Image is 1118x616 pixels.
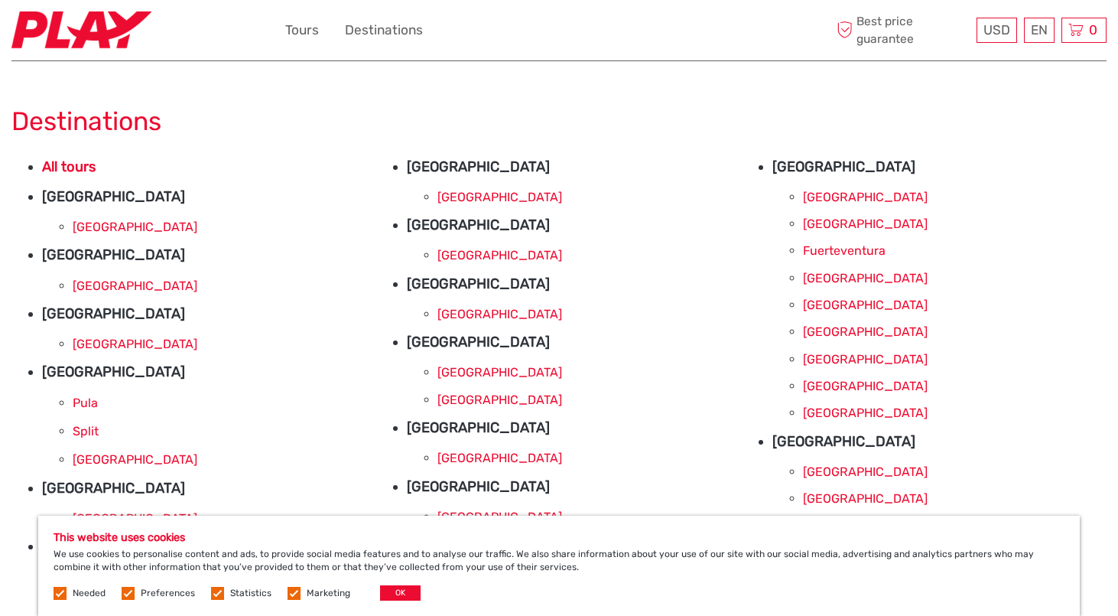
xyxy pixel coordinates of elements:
strong: [GEOGRAPHIC_DATA] [42,363,185,380]
a: [GEOGRAPHIC_DATA] [437,190,562,204]
a: [GEOGRAPHIC_DATA] [803,324,928,339]
strong: [GEOGRAPHIC_DATA] [772,158,915,175]
span: Best price guarantee [833,13,973,47]
a: [GEOGRAPHIC_DATA] [437,248,562,262]
div: EN [1024,18,1055,43]
strong: [GEOGRAPHIC_DATA] [407,334,550,350]
a: [GEOGRAPHIC_DATA] [803,464,928,479]
a: [GEOGRAPHIC_DATA] [437,365,562,380]
a: [GEOGRAPHIC_DATA] [437,510,562,524]
a: [GEOGRAPHIC_DATA] [437,451,562,465]
button: OK [380,585,421,601]
h5: This website uses cookies [54,531,1064,544]
a: [GEOGRAPHIC_DATA] [73,337,197,351]
span: USD [983,22,1010,37]
strong: [GEOGRAPHIC_DATA] [407,158,550,175]
strong: [GEOGRAPHIC_DATA] [772,433,915,450]
a: [GEOGRAPHIC_DATA] [73,511,197,526]
a: Pula [73,396,98,410]
a: [GEOGRAPHIC_DATA] [437,393,562,407]
a: [GEOGRAPHIC_DATA] [803,406,928,420]
img: 2467-7e1744d7-2434-4362-8842-68c566c31c52_logo_small.jpg [11,11,151,49]
a: Tours [285,19,319,41]
a: [GEOGRAPHIC_DATA] [803,271,928,285]
a: Destinations [345,19,423,41]
a: [GEOGRAPHIC_DATA] [73,279,197,293]
strong: [GEOGRAPHIC_DATA] [407,478,550,495]
a: [GEOGRAPHIC_DATA] [803,491,928,506]
a: [GEOGRAPHIC_DATA] [803,190,928,204]
strong: [GEOGRAPHIC_DATA] [42,246,185,263]
a: [GEOGRAPHIC_DATA] [437,307,562,321]
label: Statistics [230,587,271,600]
a: [GEOGRAPHIC_DATA] [803,352,928,367]
a: [GEOGRAPHIC_DATA] [73,452,197,467]
label: Needed [73,587,106,600]
strong: [GEOGRAPHIC_DATA] [42,188,185,205]
a: All tours [42,158,96,175]
a: [GEOGRAPHIC_DATA] [803,379,928,393]
strong: [GEOGRAPHIC_DATA] [407,419,550,436]
h1: Destinations [11,106,1107,137]
a: Fuerteventura [803,243,886,258]
div: We use cookies to personalise content and ads, to provide social media features and to analyse ou... [38,516,1080,616]
span: 0 [1087,22,1100,37]
a: Split [73,424,99,438]
strong: [GEOGRAPHIC_DATA] [407,275,550,292]
label: Preferences [141,587,195,600]
label: Marketing [307,587,350,600]
strong: [GEOGRAPHIC_DATA] [407,217,550,233]
strong: [GEOGRAPHIC_DATA] [42,305,185,322]
a: [GEOGRAPHIC_DATA] [803,298,928,312]
a: [GEOGRAPHIC_DATA] [73,220,197,234]
strong: [GEOGRAPHIC_DATA] [42,480,185,497]
a: [GEOGRAPHIC_DATA] [803,217,928,231]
